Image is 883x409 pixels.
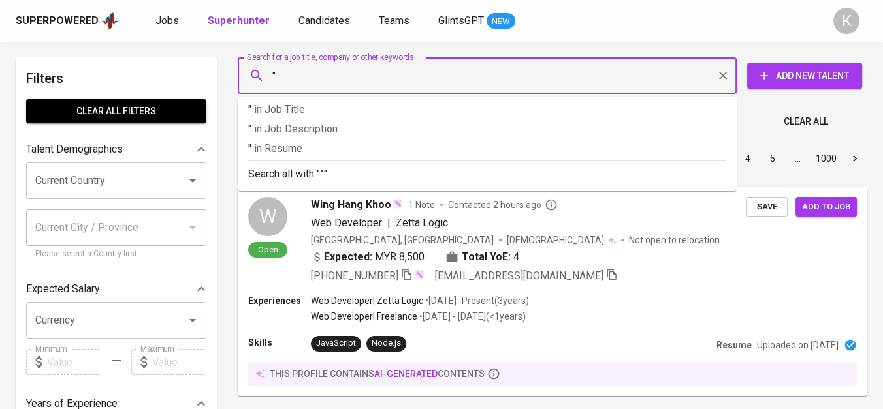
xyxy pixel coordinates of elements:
div: JavaScript [316,337,356,350]
span: | [387,215,391,231]
div: Expected Salary [26,276,206,302]
button: Clear All filters [26,99,206,123]
b: Total YoE: [462,249,511,265]
span: Wing Hang Khoo [311,197,391,213]
span: [PHONE_NUMBER] [311,269,398,282]
p: " [248,121,726,137]
h6: Filters [26,68,206,89]
p: this profile contains contents [270,367,485,380]
button: Add New Talent [747,63,862,89]
div: K [833,8,859,34]
a: Jobs [155,13,182,29]
p: • [DATE] - Present ( 3 years ) [423,294,529,307]
a: Superhunter [208,13,272,29]
span: Contacted 2 hours ago [448,198,558,211]
span: NEW [487,15,515,28]
button: Go to next page [844,148,865,169]
img: magic_wand.svg [414,269,425,280]
span: Clear All filters [37,103,196,119]
span: in Resume [254,142,302,155]
input: Value [152,349,206,375]
p: Expected Salary [26,281,100,297]
svg: By Malaysia recruiter [545,198,558,211]
div: … [787,152,808,165]
div: W [248,197,287,236]
button: Clear [714,67,732,85]
div: [GEOGRAPHIC_DATA], [GEOGRAPHIC_DATA] [311,234,494,247]
img: magic_wand.svg [393,198,403,209]
span: 4 [513,249,519,265]
p: Web Developer | Zetta Logic [311,294,423,307]
span: Add to job [802,200,850,215]
p: " [248,141,726,157]
a: GlintsGPT NEW [438,13,515,29]
button: Add to job [795,197,857,217]
span: 1 Note [408,198,435,211]
a: WOpenWing Hang Khoo1 NoteContacted 2 hours agoWeb Developer|Zetta Logic[GEOGRAPHIC_DATA], [GEOGRA... [238,187,867,396]
span: Jobs [155,14,179,27]
input: Value [47,349,101,375]
div: Node.js [372,337,401,350]
button: Go to page 1000 [812,148,841,169]
span: Zetta Logic [396,217,448,229]
a: Candidates [298,13,353,29]
p: Search all with " " [248,166,726,182]
p: Please select a Country first [35,248,197,261]
p: Experiences [248,294,311,307]
span: Clear All [784,114,828,130]
a: Superpoweredapp logo [16,11,119,31]
button: Go to page 5 [762,148,783,169]
p: Skills [248,336,311,349]
p: Resume [716,339,752,352]
p: Uploaded on [DATE] [757,339,839,352]
button: Go to page 4 [737,148,758,169]
span: in Job Title [254,103,305,115]
p: Talent Demographics [26,142,123,157]
span: [DEMOGRAPHIC_DATA] [507,234,606,247]
span: in Job Description [254,123,338,135]
span: Web Developer [311,217,382,229]
button: Open [184,172,202,190]
button: Open [184,311,202,329]
b: " [320,168,324,180]
p: " [248,102,726,117]
img: app logo [101,11,119,31]
span: AI-generated [374,369,438,379]
b: Expected: [324,249,372,265]
div: Talent Demographics [26,136,206,162]
span: Add New Talent [758,68,852,84]
span: [EMAIL_ADDRESS][DOMAIN_NAME] [435,269,603,282]
span: Open [253,244,283,255]
b: Superhunter [208,14,270,27]
button: Save [746,197,788,217]
a: Teams [379,13,412,29]
div: Superpowered [16,14,99,29]
nav: pagination navigation [636,148,867,169]
span: GlintsGPT [438,14,484,27]
div: MYR 8,500 [311,249,425,265]
p: • [DATE] - [DATE] ( <1 years ) [417,310,526,323]
span: Candidates [298,14,350,27]
p: Not open to relocation [629,234,720,247]
button: Clear All [779,110,833,134]
span: Teams [379,14,409,27]
p: Web Developer | Freelance [311,310,417,323]
span: Save [752,200,781,215]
